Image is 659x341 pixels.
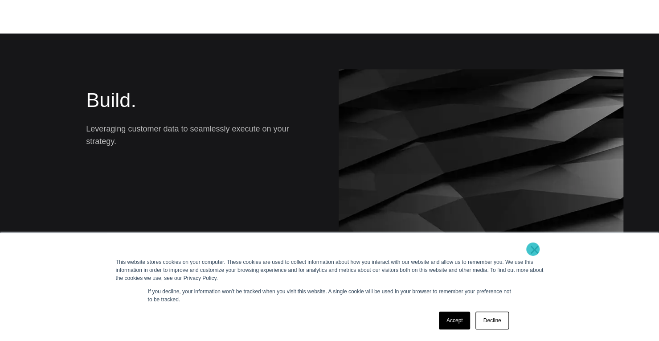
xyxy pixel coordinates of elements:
[475,312,508,329] a: Decline
[86,87,320,114] h2: Build.
[529,246,540,254] a: ×
[86,123,320,148] p: Leveraging customer data to seamlessly execute on your strategy.
[148,288,512,304] p: If you decline, your information won’t be tracked when you visit this website. A single cookie wi...
[86,302,320,331] a: Book of Record (Br)
[86,274,320,303] a: Behavioral Experience (Be)
[116,258,544,282] div: This website stores cookies on your computer. These cookies are used to collect information about...
[439,312,471,329] a: Accept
